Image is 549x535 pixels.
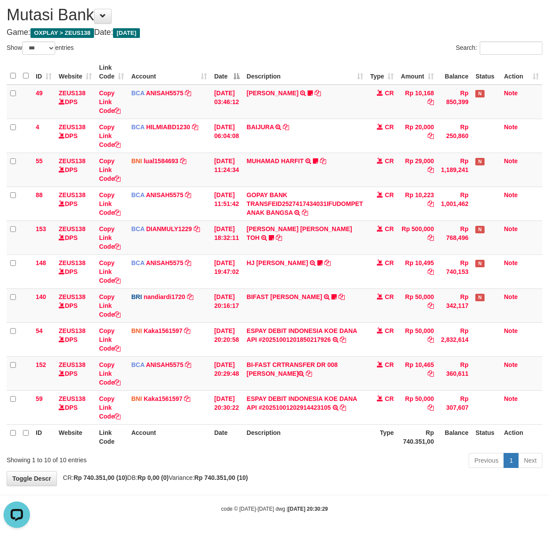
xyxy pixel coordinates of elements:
button: Open LiveChat chat widget [4,4,30,30]
a: Next [518,453,542,468]
a: BIFAST [PERSON_NAME] [247,293,322,300]
td: [DATE] 20:20:58 [211,322,243,356]
span: CR [385,191,394,198]
td: Rp 360,611 [437,356,472,390]
a: Copy Rp 500,000 to clipboard [428,234,434,241]
span: CR [385,327,394,334]
a: Note [504,191,518,198]
a: Note [504,395,518,402]
a: ANISAH5575 [146,259,184,266]
span: 4 [36,123,39,131]
a: Copy BI-FAST CRTRANSFER DR 008 AMRIA JUNIARTI to clipboard [306,370,312,377]
span: 54 [36,327,43,334]
span: 59 [36,395,43,402]
td: DPS [55,288,95,322]
th: Rp 740.351,00 [397,424,437,449]
a: Note [504,361,518,368]
a: Copy Link Code [99,90,120,114]
a: ZEUS138 [59,395,86,402]
a: ZEUS138 [59,90,86,97]
th: ID: activate to sort column ascending [32,60,55,85]
th: Type [367,424,398,449]
a: Copy ANISAH5575 to clipboard [185,90,191,97]
a: Copy Link Code [99,361,120,386]
a: Toggle Descr [7,471,57,486]
td: Rp 10,168 [397,85,437,119]
a: Copy Link Code [99,327,120,352]
td: DPS [55,254,95,288]
span: BCA [131,191,144,198]
th: Account [128,424,211,449]
td: [DATE] 19:47:02 [211,254,243,288]
a: Copy BIFAST MUHAMMAD FIR to clipboard [338,293,345,300]
a: Copy Link Code [99,293,120,318]
td: Rp 740,153 [437,254,472,288]
a: [PERSON_NAME] [247,90,298,97]
span: BRI [131,293,142,300]
a: ESPAY DEBIT INDONESIA KOE DANA API #20251001201850217926 [247,327,357,343]
td: Rp 29,000 [397,153,437,187]
th: Description: activate to sort column ascending [243,60,367,85]
input: Search: [480,41,542,55]
span: BNI [131,157,142,165]
select: Showentries [22,41,55,55]
td: Rp 2,832,614 [437,322,472,356]
a: Note [504,123,518,131]
span: Has Note [475,294,484,301]
span: 55 [36,157,43,165]
a: Kaka1561597 [143,327,182,334]
th: Status [472,60,500,85]
span: 49 [36,90,43,97]
span: BCA [131,225,144,232]
h1: Mutasi Bank [7,6,542,24]
td: Rp 850,399 [437,85,472,119]
td: Rp 500,000 [397,221,437,254]
td: DPS [55,85,95,119]
span: OXPLAY > ZEUS138 [30,28,94,38]
a: ZEUS138 [59,191,86,198]
a: Copy ANISAH5575 to clipboard [185,191,191,198]
a: Copy Link Code [99,395,120,420]
label: Search: [456,41,542,55]
a: Copy Rp 20,000 to clipboard [428,132,434,139]
td: Rp 1,189,241 [437,153,472,187]
td: DPS [55,390,95,424]
span: CR [385,90,394,97]
span: BCA [131,90,144,97]
span: CR [385,259,394,266]
td: Rp 307,607 [437,390,472,424]
a: Copy Link Code [99,157,120,182]
a: DIANMULY1229 [146,225,192,232]
th: Website: activate to sort column ascending [55,60,95,85]
a: 1 [504,453,519,468]
th: Description [243,424,367,449]
a: Copy HILMIABD1230 to clipboard [192,123,198,131]
th: ID [32,424,55,449]
th: Balance [437,424,472,449]
span: [DATE] [113,28,140,38]
a: ANISAH5575 [146,361,184,368]
a: ZEUS138 [59,157,86,165]
a: Copy Rp 29,000 to clipboard [428,166,434,173]
th: Date [211,424,243,449]
span: 140 [36,293,46,300]
a: Copy CARINA OCTAVIA TOH to clipboard [276,234,282,241]
a: BAIJURA [247,123,274,131]
td: Rp 342,117 [437,288,472,322]
strong: Rp 0,00 (0) [137,474,169,481]
a: Copy INA PAUJANAH to clipboard [315,90,321,97]
a: Kaka1561597 [143,395,182,402]
a: Note [504,259,518,266]
td: Rp 10,495 [397,254,437,288]
a: ZEUS138 [59,361,86,368]
span: Has Note [475,260,484,267]
a: Note [504,90,518,97]
td: Rp 10,465 [397,356,437,390]
a: ESPAY DEBIT INDONESIA KOE DANA API #20251001202914423105 [247,395,357,411]
a: Note [504,293,518,300]
a: ANISAH5575 [146,90,184,97]
a: lual1584693 [143,157,178,165]
span: CR [385,395,394,402]
a: Copy GOPAY BANK TRANSFEID2527417434031IFUDOMPET ANAK BANGSA to clipboard [302,209,308,216]
td: [DATE] 03:46:12 [211,85,243,119]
